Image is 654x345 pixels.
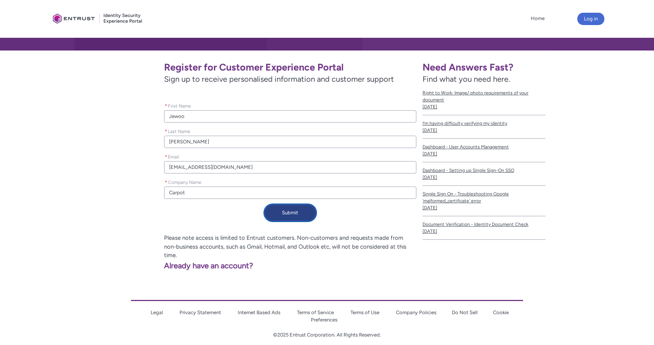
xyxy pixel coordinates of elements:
label: Last Name [164,126,193,135]
p: Please note access is limited to Entrust customers. Non-customers and requests made from non-busi... [56,234,416,260]
lightning-formatted-date-time: [DATE] [423,175,437,180]
label: First Name [164,101,194,109]
a: Dashboard - User Accounts Management[DATE] [423,139,545,162]
a: Already have an account? [56,261,253,270]
a: Terms of Use [350,310,379,315]
lightning-formatted-date-time: [DATE] [423,128,437,133]
a: Dashboard - Setting up Single Sign-On SSO[DATE] [423,162,545,186]
a: Do Not Sell [452,310,478,315]
a: Right to Work: Image/ photo requirements of your document[DATE] [423,85,545,115]
lightning-formatted-date-time: [DATE] [423,229,437,234]
label: Company Name [164,177,205,186]
label: Email [164,152,182,160]
a: Document Verification - Identity Document Check[DATE] [423,216,545,240]
a: Legal [151,310,163,315]
a: Company Policies [396,310,436,315]
a: Home [529,13,547,24]
a: Privacy Statement [179,310,221,315]
span: Dashboard - Setting up Single Sign-On SSO [423,167,545,174]
span: Right to Work: Image/ photo requirements of your document [423,89,545,103]
button: Log in [577,13,604,25]
span: Sign up to receive personalised information and customer support [164,73,416,85]
span: I’m having difficulty verifying my identity [423,120,545,127]
abbr: required [165,103,167,109]
button: Submit [264,204,316,221]
span: Dashboard - User Accounts Management [423,143,545,150]
span: Find what you need here. [423,74,510,84]
p: ©2025 Entrust Corporation. All Rights Reserved. [131,331,523,339]
lightning-formatted-date-time: [DATE] [423,151,437,157]
a: Single Sign On - Troubleshooting Google 'malformed_certificate' error[DATE] [423,186,545,216]
a: I’m having difficulty verifying my identity[DATE] [423,115,545,139]
abbr: required [165,129,167,134]
a: Terms of Service [297,310,334,315]
lightning-formatted-date-time: [DATE] [423,205,437,210]
a: Internet Based Ads [238,310,280,315]
h1: Register for Customer Experience Portal [164,61,416,73]
abbr: required [165,180,167,185]
abbr: required [165,154,167,160]
h1: Need Answers Fast? [423,61,545,73]
lightning-formatted-date-time: [DATE] [423,104,437,109]
span: Single Sign On - Troubleshooting Google 'malformed_certificate' error [423,190,545,204]
span: Document Verification - Identity Document Check [423,221,545,228]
